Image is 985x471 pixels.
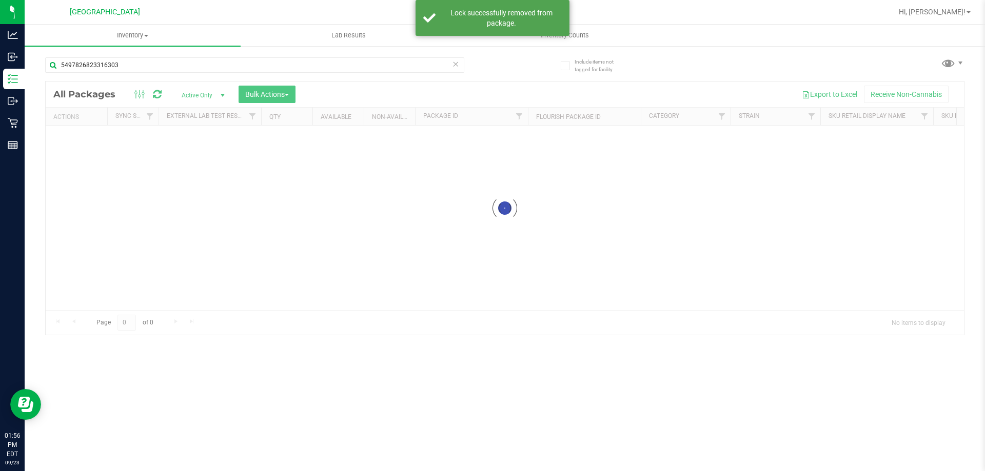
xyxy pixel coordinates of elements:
[8,140,18,150] inline-svg: Reports
[8,52,18,62] inline-svg: Inbound
[5,459,20,466] p: 09/23
[70,8,140,16] span: [GEOGRAPHIC_DATA]
[25,31,241,40] span: Inventory
[441,8,562,28] div: Lock successfully removed from package.
[899,8,966,16] span: Hi, [PERSON_NAME]!
[5,431,20,459] p: 01:56 PM EDT
[8,118,18,128] inline-svg: Retail
[318,31,380,40] span: Lab Results
[45,57,464,73] input: Search Package ID, Item Name, SKU, Lot or Part Number...
[8,74,18,84] inline-svg: Inventory
[575,58,626,73] span: Include items not tagged for facility
[452,57,459,71] span: Clear
[25,25,241,46] a: Inventory
[8,30,18,40] inline-svg: Analytics
[241,25,457,46] a: Lab Results
[10,389,41,420] iframe: Resource center
[8,96,18,106] inline-svg: Outbound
